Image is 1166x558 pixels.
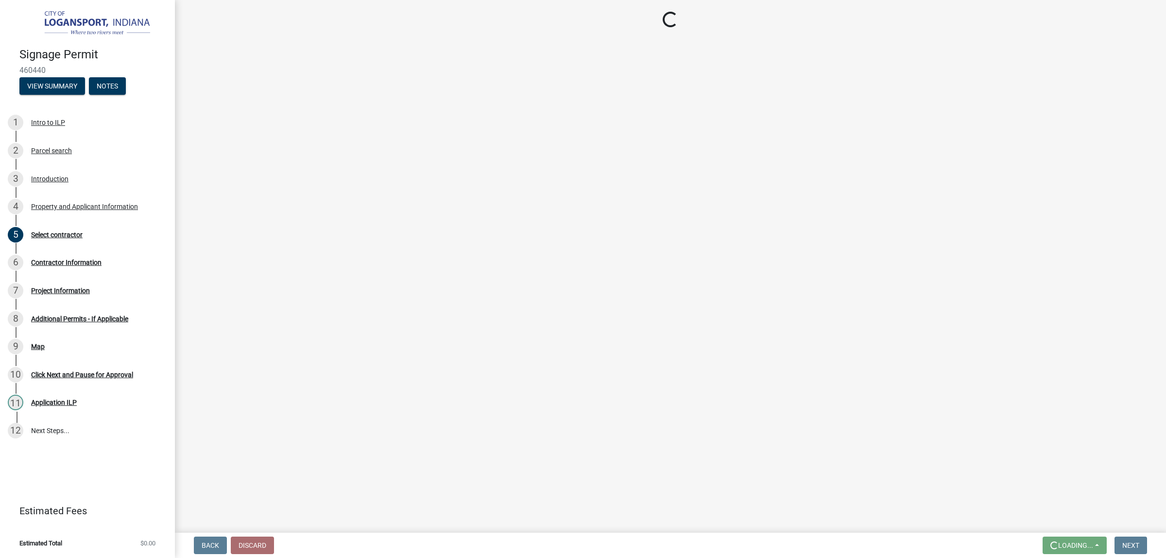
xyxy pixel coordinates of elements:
[31,371,133,378] div: Click Next and Pause for Approval
[1122,541,1139,549] span: Next
[8,227,23,243] div: 5
[19,77,85,95] button: View Summary
[8,423,23,438] div: 12
[1115,537,1147,554] button: Next
[202,541,219,549] span: Back
[31,399,77,406] div: Application ILP
[19,10,159,37] img: City of Logansport, Indiana
[8,143,23,158] div: 2
[8,501,159,521] a: Estimated Fees
[31,231,83,238] div: Select contractor
[8,199,23,214] div: 4
[8,115,23,130] div: 1
[19,83,85,90] wm-modal-confirm: Summary
[8,339,23,354] div: 9
[8,255,23,270] div: 6
[19,66,155,75] span: 460440
[231,537,274,554] button: Discard
[140,540,155,546] span: $0.00
[8,367,23,383] div: 10
[31,203,138,210] div: Property and Applicant Information
[1043,537,1107,554] button: Loading...
[8,311,23,327] div: 8
[31,259,102,266] div: Contractor Information
[8,171,23,187] div: 3
[89,77,126,95] button: Notes
[1058,541,1093,549] span: Loading...
[19,540,62,546] span: Estimated Total
[31,343,45,350] div: Map
[31,175,69,182] div: Introduction
[31,147,72,154] div: Parcel search
[194,537,227,554] button: Back
[31,119,65,126] div: Intro to ILP
[19,48,167,62] h4: Signage Permit
[89,83,126,90] wm-modal-confirm: Notes
[31,287,90,294] div: Project Information
[31,315,128,322] div: Additional Permits - If Applicable
[8,395,23,410] div: 11
[8,283,23,298] div: 7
